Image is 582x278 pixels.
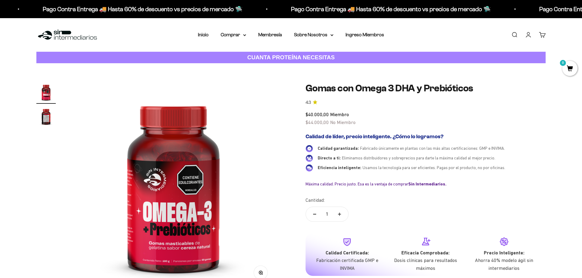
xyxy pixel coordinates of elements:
[198,32,209,37] a: Inicio
[330,119,356,125] span: No Miembro
[306,99,311,106] span: 4.3
[36,83,56,104] button: Ir al artículo 1
[306,145,313,152] img: Calidad garantizada
[331,207,348,221] button: Aumentar cantidad
[559,59,567,67] mark: 0
[36,107,56,128] button: Ir al artículo 2
[221,31,246,39] summary: Comprar
[306,207,323,221] button: Reducir cantidad
[306,155,313,162] img: Directo a ti
[401,250,450,256] strong: Eficacia Comprobada:
[326,250,369,256] strong: Calidad Certificada:
[306,164,313,172] img: Eficiencia inteligente
[562,66,577,72] a: 0
[306,119,329,125] span: $44.000,00
[484,250,524,256] strong: Precio Inteligente:
[470,257,538,272] p: Ahorra 40% modelo ágil sin intermediarios
[363,165,505,170] span: Usamos la tecnología para ser eficientes. Pagas por el producto, no por oficinas.
[306,133,546,140] h2: Calidad de líder, precio inteligente. ¿Cómo lo logramos?
[36,52,546,64] a: CUANTA PROTEÍNA NECESITAS
[258,32,282,37] a: Membresía
[360,146,505,151] span: Fabricado únicamente en plantas con las más altas certificaciones: GMP e INVIMA.
[247,54,335,61] strong: CUANTA PROTEÍNA NECESITAS
[330,112,349,117] span: Miembro
[306,99,546,106] a: 4.34.3 de 5.0 estrellas
[306,181,546,187] div: Máxima calidad. Precio justo. Esa es la ventaja de comprar
[346,32,384,37] a: Ingreso Miembros
[306,83,546,94] h1: Gomas con Omega 3 DHA y Prebióticos
[306,112,329,117] span: $40.000,00
[391,257,460,272] p: Dosis clínicas para resultados máximos
[294,31,333,39] summary: Sobre Nosotros
[318,165,361,170] span: Eficiencia inteligente:
[41,4,241,14] p: Pago Contra Entrega 🚚 Hasta 60% de descuento vs precios de mercado 🛸
[342,155,495,160] span: Eliminamos distribuidores y sobreprecios para darte la máxima calidad al mejor precio.
[318,146,359,151] span: Calidad garantizada:
[306,196,325,204] label: Cantidad:
[313,257,382,272] p: Fabricación certificada GMP e INVIMA
[36,83,56,102] img: Gomas con Omega 3 DHA y Prebióticos
[36,107,56,126] img: Gomas con Omega 3 DHA y Prebióticos
[289,4,489,14] p: Pago Contra Entrega 🚚 Hasta 60% de descuento vs precios de mercado 🛸
[318,155,341,160] span: Directo a ti:
[408,182,447,186] b: Sin Intermediarios.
